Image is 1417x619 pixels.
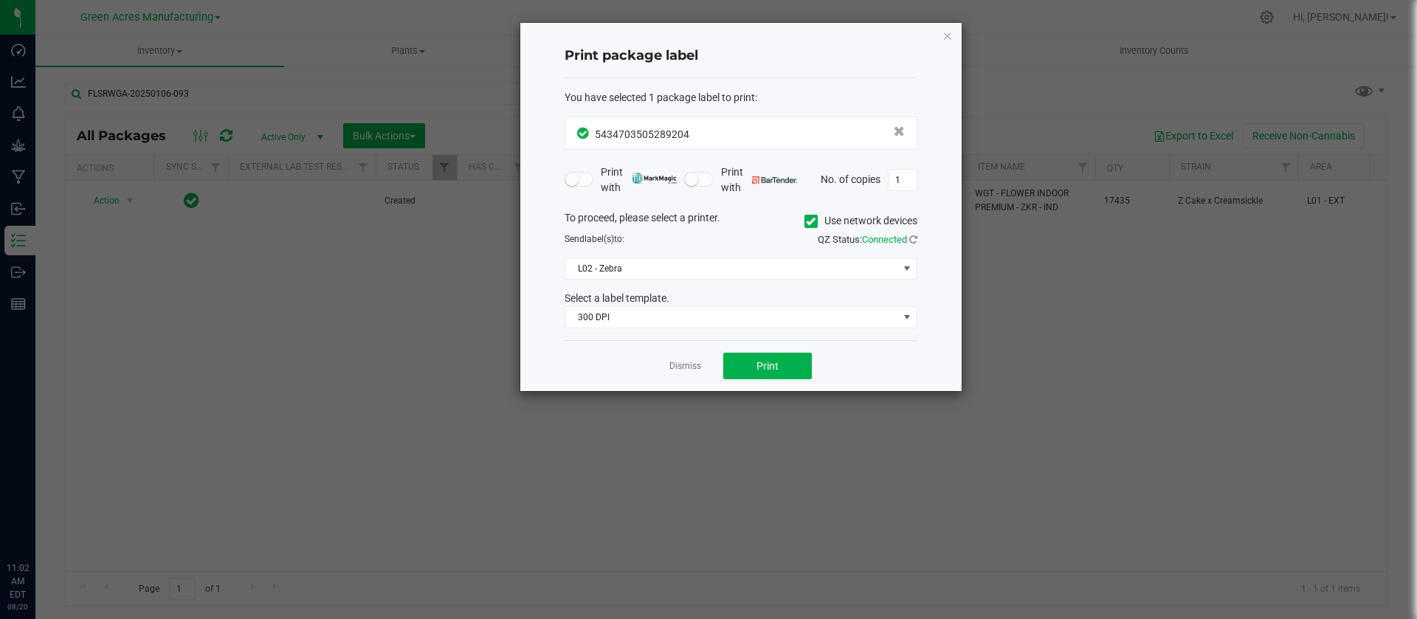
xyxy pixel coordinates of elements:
span: Connected [862,234,907,245]
label: Use network devices [804,213,917,229]
img: bartender.png [752,176,797,184]
span: 300 DPI [565,307,898,328]
span: QZ Status: [818,234,917,245]
iframe: Resource center [15,501,59,545]
a: Dismiss [669,360,701,373]
h4: Print package label [565,46,917,66]
iframe: Resource center unread badge [44,499,61,516]
div: To proceed, please select a printer. [554,210,928,232]
span: L02 - Zebra [565,258,898,279]
span: label(s) [585,234,614,244]
span: Print [756,360,779,372]
span: No. of copies [821,173,880,184]
span: You have selected 1 package label to print [565,91,755,103]
span: Print with [721,165,797,196]
span: Send to: [565,234,624,244]
div: Select a label template. [554,291,928,306]
div: : [565,90,917,106]
span: Print with [601,165,677,196]
span: 5434703505289204 [595,128,689,140]
span: In Sync [577,125,591,141]
button: Print [723,353,812,379]
img: mark_magic_cybra.png [632,173,677,184]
